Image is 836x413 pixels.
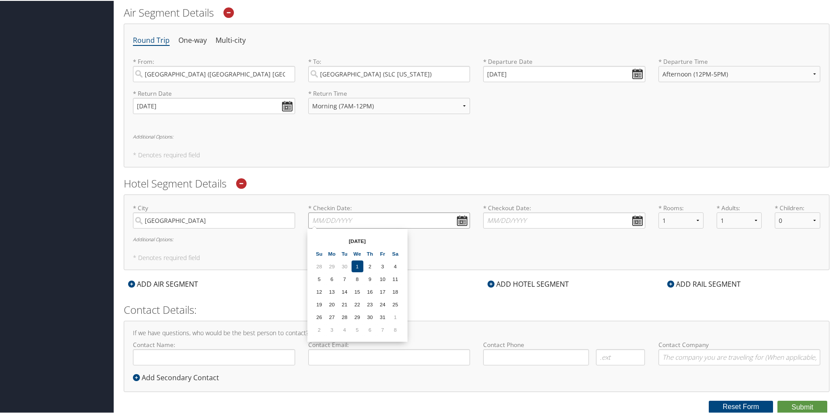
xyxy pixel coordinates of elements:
label: * Departure Date [483,56,645,65]
td: 4 [390,260,401,271]
h6: Additional Options: [133,236,820,241]
input: .ext [596,348,645,364]
input: Contact Company [658,348,821,364]
input: MM/DD/YYYY [483,65,645,81]
label: * Checkout Date: [483,203,645,228]
th: Mo [326,247,338,259]
label: * Checkin Date: [308,203,470,228]
td: 24 [377,298,389,309]
th: [DATE] [326,234,389,246]
td: 9 [364,272,376,284]
input: * Checkout Date: [483,212,645,228]
td: 3 [326,323,338,335]
td: 28 [313,260,325,271]
input: Contact Email: [308,348,470,364]
h2: Hotel Segment Details [124,175,829,190]
td: 8 [352,272,363,284]
td: 12 [313,285,325,297]
td: 5 [313,272,325,284]
td: 17 [377,285,389,297]
td: 29 [352,310,363,322]
td: 3 [377,260,389,271]
td: 27 [326,310,338,322]
td: 11 [390,272,401,284]
td: 1 [352,260,363,271]
label: * Rooms: [658,203,704,212]
label: * City [133,203,295,228]
h6: Additional Options: [133,133,820,138]
h2: Air Segment Details [124,4,829,19]
td: 8 [390,323,401,335]
label: Contact Company [658,340,821,364]
div: ADD RAIL SEGMENT [663,278,745,288]
h5: * Denotes required field [133,151,820,157]
div: ADD HOTEL SEGMENT [483,278,573,288]
td: 22 [352,298,363,309]
td: 21 [339,298,351,309]
input: MM/DD/YYYY [133,97,295,113]
th: We [352,247,363,259]
label: Contact Phone [483,340,645,348]
label: Contact Name: [133,340,295,364]
td: 30 [364,310,376,322]
td: 7 [377,323,389,335]
th: Tu [339,247,351,259]
label: * To: [308,56,470,81]
button: Submit [777,400,827,413]
td: 2 [313,323,325,335]
li: Round Trip [133,32,170,48]
td: 16 [364,285,376,297]
label: * Return Date [133,88,295,97]
td: 5 [352,323,363,335]
h2: Contact Details: [124,302,829,316]
div: ADD AIR SEGMENT [124,278,202,288]
td: 10 [377,272,389,284]
td: 7 [339,272,351,284]
label: * Departure Time [658,56,821,88]
td: 19 [313,298,325,309]
td: 13 [326,285,338,297]
td: 26 [313,310,325,322]
label: * Return Time [308,88,470,97]
td: 6 [326,272,338,284]
h4: If we have questions, who would be the best person to contact? [133,329,820,335]
td: 31 [377,310,389,322]
label: * From: [133,56,295,81]
li: Multi-city [216,32,246,48]
label: * Adults: [717,203,762,212]
td: 1 [390,310,401,322]
td: 23 [364,298,376,309]
h5: * Denotes required field [133,254,820,260]
input: City or Airport Code [133,65,295,81]
th: Sa [390,247,401,259]
div: ADD CAR SEGMENT [303,278,385,288]
td: 29 [326,260,338,271]
input: City or Airport Code [308,65,470,81]
button: Reset Form [709,400,773,412]
input: Contact Name: [133,348,295,364]
th: Th [364,247,376,259]
div: Add Secondary Contact [133,371,223,382]
input: * Checkin Date: [308,212,470,228]
td: 6 [364,323,376,335]
td: 4 [339,323,351,335]
td: 2 [364,260,376,271]
th: Su [313,247,325,259]
label: Contact Email: [308,340,470,364]
label: * Children: [775,203,820,212]
td: 28 [339,310,351,322]
td: 30 [339,260,351,271]
td: 15 [352,285,363,297]
td: 14 [339,285,351,297]
td: 18 [390,285,401,297]
li: One-way [178,32,207,48]
td: 25 [390,298,401,309]
select: * Departure Time [658,65,821,81]
th: Fr [377,247,389,259]
td: 20 [326,298,338,309]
